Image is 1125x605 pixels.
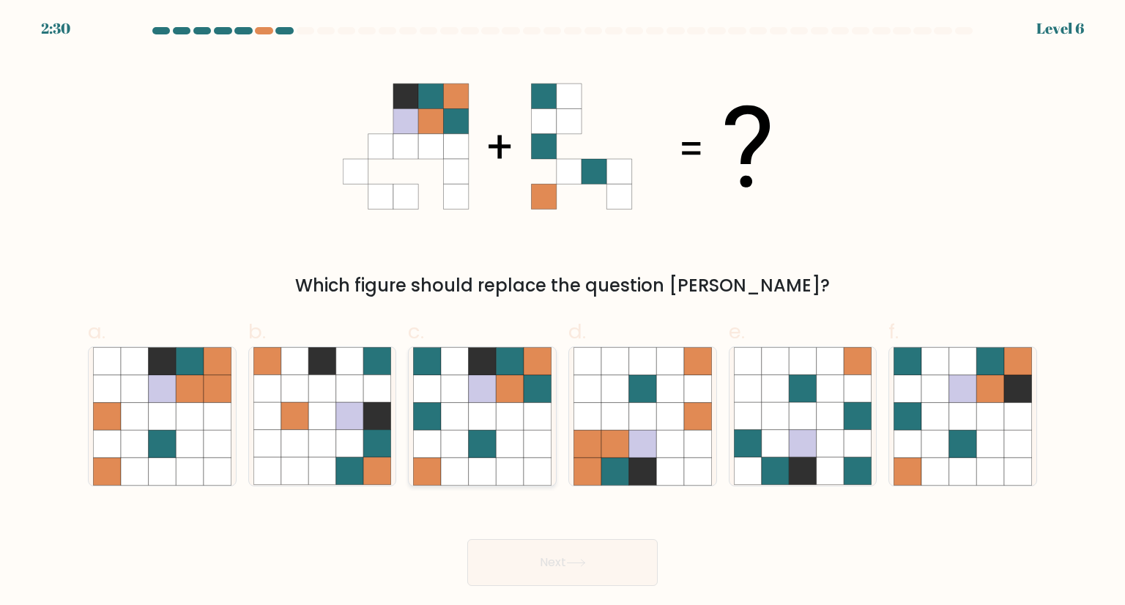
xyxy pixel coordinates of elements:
[467,539,658,586] button: Next
[568,317,586,346] span: d.
[1036,18,1084,40] div: Level 6
[97,272,1028,299] div: Which figure should replace the question [PERSON_NAME]?
[41,18,70,40] div: 2:30
[729,317,745,346] span: e.
[408,317,424,346] span: c.
[88,317,105,346] span: a.
[888,317,899,346] span: f.
[248,317,266,346] span: b.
